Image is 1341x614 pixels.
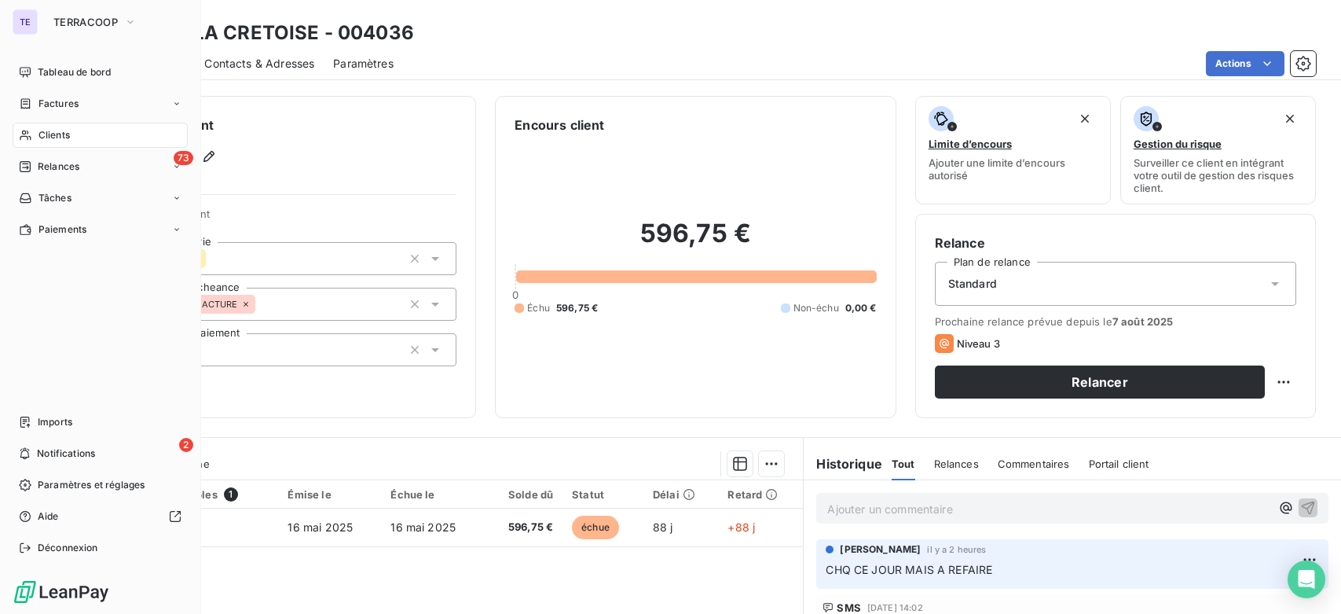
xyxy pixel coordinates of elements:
span: Clients [38,128,70,142]
span: 2 [179,438,193,452]
span: 0,00 € [845,301,877,315]
h3: EARL LA CRETOISE - 004036 [138,19,414,47]
span: Relances [934,458,979,470]
span: 16 mai 2025 [288,520,353,534]
div: Émise le [288,488,372,501]
span: [PERSON_NAME] [840,542,921,557]
span: 596,75 € [493,520,553,535]
span: Échu [527,301,550,315]
h6: Relance [935,233,1296,252]
input: Ajouter une valeur [255,297,268,311]
span: Relances [38,160,79,174]
span: [DATE] 14:02 [867,603,923,612]
span: Standard [948,276,997,292]
span: CHQ CE JOUR MAIS A REFAIRE [826,563,992,576]
span: +88 j [727,520,755,534]
a: Tâches [13,186,188,211]
span: Contacts & Adresses [204,56,314,72]
button: Gestion du risqueSurveiller ce client en intégrant votre outil de gestion des risques client. [1120,96,1316,204]
div: Statut [572,488,634,501]
a: Tableau de bord [13,60,188,85]
h6: Encours client [515,116,604,134]
span: Commentaires [998,458,1070,470]
a: Paiements [13,217,188,242]
span: Paiements [38,222,86,237]
span: 0 [512,289,518,301]
h6: Historique [804,454,882,473]
span: Gestion du risque [1134,138,1222,150]
span: 16 mai 2025 [390,520,456,534]
div: Solde dû [493,488,553,501]
span: Limite d’encours [929,138,1012,150]
span: Ajouter une limite d’encours autorisé [929,156,1097,182]
a: Imports [13,410,188,435]
a: Aide [13,504,188,529]
div: Échue le [390,488,474,501]
span: TERRACOOP [53,16,118,28]
div: Retard [727,488,793,501]
a: 73Relances [13,154,188,179]
span: Notifications [37,447,95,461]
span: Propriétés Client [126,208,456,230]
span: Paramètres et réglages [38,478,145,492]
span: il y a 2 heures [927,545,986,554]
span: 596,75 € [556,301,598,315]
span: Niveau 3 [957,337,1000,350]
a: Clients [13,123,188,148]
button: Actions [1206,51,1284,76]
span: Déconnexion [38,541,98,555]
input: Ajouter une valeur [206,252,218,266]
span: 7 août 2025 [1112,315,1174,328]
span: 73 [174,151,193,165]
a: Paramètres et réglages [13,472,188,498]
span: SMS [837,601,860,614]
span: 1 [224,487,238,502]
span: Prochaine relance prévue depuis le [935,315,1296,328]
span: 88 j [653,520,673,534]
span: Tâches [38,191,71,205]
img: Logo LeanPay [13,579,110,605]
span: Tout [892,458,915,470]
span: échue [572,516,619,539]
a: Factures [13,91,188,116]
span: Factures [38,97,79,111]
div: Délai [653,488,709,501]
span: Surveiller ce client en intégrant votre outil de gestion des risques client. [1134,156,1303,194]
span: Imports [38,415,72,429]
span: Portail client [1089,458,1149,470]
button: Relancer [935,366,1265,399]
button: Limite d’encoursAjouter une limite d’encours autorisé [915,96,1111,204]
span: Aide [38,509,59,524]
div: Open Intercom Messenger [1288,561,1325,598]
span: Paramètres [333,56,394,72]
h2: 596,75 € [515,218,876,265]
div: TE [13,9,38,35]
span: Tableau de bord [38,65,111,79]
h6: Informations client [95,116,456,134]
span: Non-échu [793,301,839,315]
